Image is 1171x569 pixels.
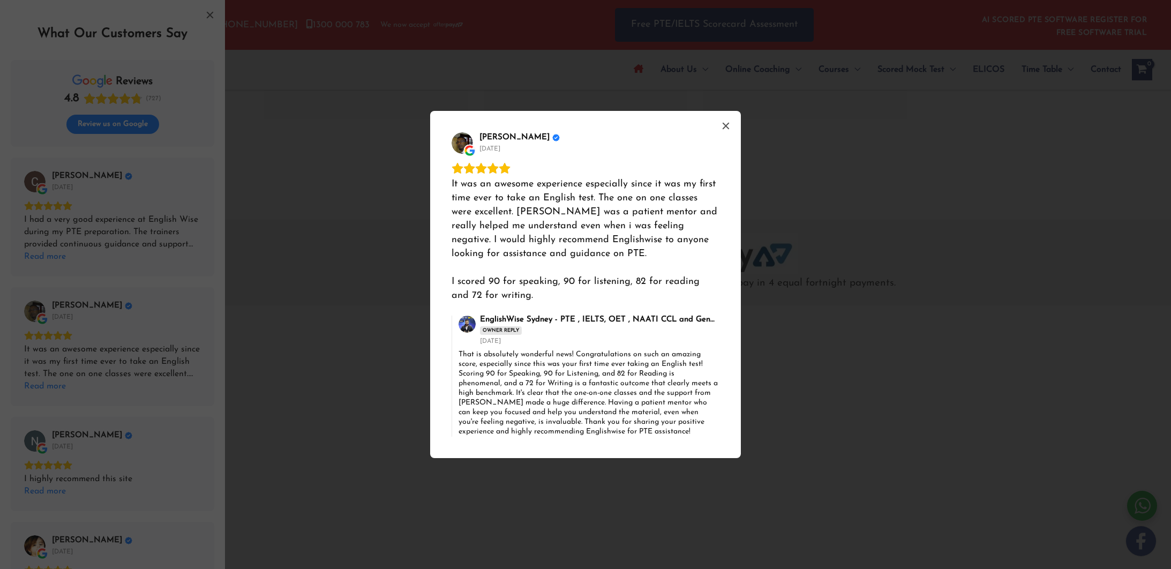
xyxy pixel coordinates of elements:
div: That is absolutely wonderful news! Congratulations on such an amazing score, especially since thi... [459,350,719,437]
span: [PERSON_NAME] [479,133,550,143]
a: View on Google [452,132,473,154]
button: Close [717,117,734,134]
div: [DATE] [480,337,501,346]
div: Rating: 5.0 out of 5 [452,162,719,174]
span: EnglishWise Sydney - PTE , IELTS, OET , NAATI CCL and General English coaching and classes in [GE... [480,316,718,324]
div: Verified Customer [552,134,560,141]
a: Review by Arvin Durgapersad [479,133,560,143]
img: Arvin Durgapersad [452,132,473,154]
div: Owner Reply [483,327,519,334]
div: It was an awesome experience especially since it was my first time ever to take an English test. ... [452,177,719,303]
a: Review by EnglishWise Sydney - PTE , IELTS, OET , NAATI CCL and General English coaching and clas... [480,316,718,324]
div: [DATE] [479,145,500,153]
img: EnglishWise Sydney - PTE , IELTS, OET , NAATI CCL and General English coaching and classes in Sydney [459,316,476,333]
